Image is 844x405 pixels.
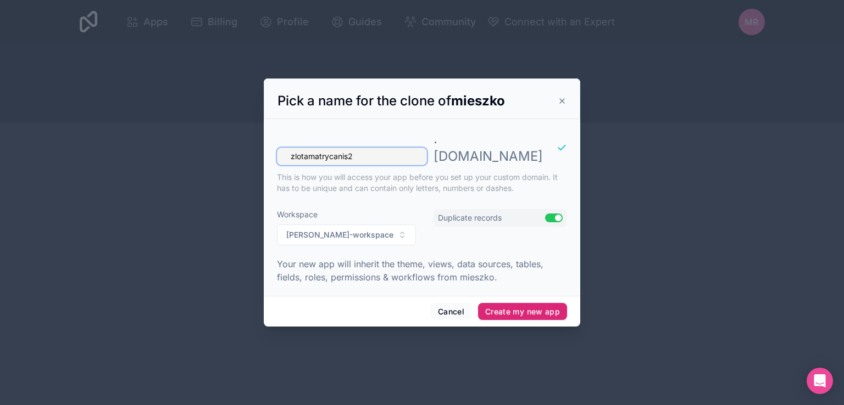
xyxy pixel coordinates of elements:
[277,224,416,245] button: Select Button
[438,212,502,223] label: Duplicate records
[431,303,471,320] button: Cancel
[807,368,833,394] div: Open Intercom Messenger
[434,130,543,165] p: . [DOMAIN_NAME]
[478,303,567,320] button: Create my new app
[277,148,427,165] input: app
[277,257,567,284] p: Your new app will inherit the theme, views, data sources, tables, fields, roles, permissions & wo...
[277,93,505,109] span: Pick a name for the clone of
[277,172,567,194] p: This is how you will access your app before you set up your custom domain. It has to be unique an...
[286,229,393,240] span: [PERSON_NAME]-workspace
[451,93,505,109] strong: mieszko
[277,209,416,220] span: Workspace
